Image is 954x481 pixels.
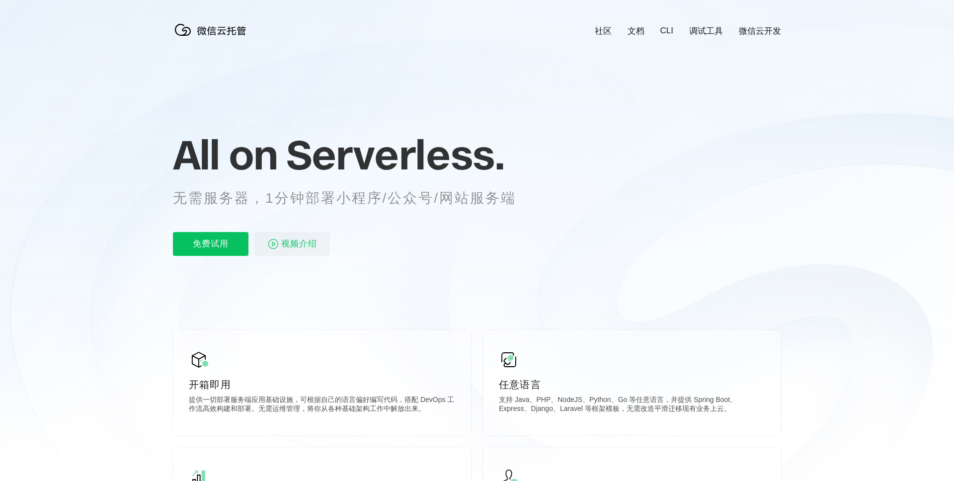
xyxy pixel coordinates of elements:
span: 视频介绍 [281,232,317,256]
p: 任意语言 [499,378,765,392]
p: 开箱即用 [189,378,455,392]
a: 微信云托管 [173,33,252,41]
a: 文档 [628,25,644,37]
p: 免费试用 [173,232,248,256]
p: 提供一切部署服务端应用基础设施，可根据自己的语言偏好编写代码，搭配 DevOps 工作流高效构建和部署。无需运维管理，将你从各种基础架构工作中解放出来。 [189,396,455,415]
span: All on [173,130,277,179]
a: CLI [660,26,673,36]
a: 调试工具 [689,25,723,37]
p: 无需服务器，1分钟部署小程序/公众号/网站服务端 [173,188,535,208]
span: Serverless. [286,130,504,179]
p: 支持 Java、PHP、NodeJS、Python、Go 等任意语言，并提供 Spring Boot、Express、Django、Laravel 等框架模板，无需改造平滑迁移现有业务上云。 [499,396,765,415]
img: 微信云托管 [173,20,252,40]
img: video_play.svg [267,238,279,250]
a: 微信云开发 [739,25,781,37]
a: 社区 [595,25,612,37]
